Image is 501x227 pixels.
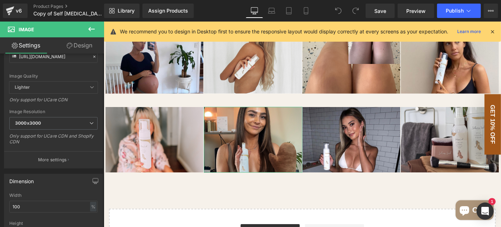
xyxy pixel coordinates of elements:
[9,201,98,213] input: auto
[9,133,98,149] div: Only support for UCare CDN and Shopify CDN
[9,50,98,63] input: Link
[9,174,34,184] div: Dimension
[14,6,23,15] div: v6
[4,151,103,168] button: More settings
[331,4,346,18] button: Undo
[263,4,280,18] a: Laptop
[9,109,98,114] div: Image Resolution
[3,4,28,18] a: v6
[120,28,448,36] p: We recommend you to design in Desktop first to ensure the responsive layout would display correct...
[19,27,34,32] span: Image
[104,4,140,18] a: New Library
[298,4,315,18] a: Mobile
[437,4,481,18] button: Publish
[454,27,484,36] a: Learn more
[348,4,363,18] button: Redo
[118,8,135,14] span: Library
[38,157,67,163] p: More settings
[446,8,464,14] span: Publish
[406,7,426,15] span: Preview
[416,79,434,145] div: GET 10% OFF
[280,4,298,18] a: Tablet
[484,4,498,18] button: More
[246,4,263,18] a: Desktop
[398,4,434,18] a: Preview
[477,203,494,220] div: Open Intercom Messenger
[422,91,429,134] span: GET 10% OFF
[9,97,98,107] div: Only support for UCare CDN
[383,195,429,219] inbox-online-store-chat: Shopify online store chat
[15,84,30,90] b: Lighter
[9,74,98,79] div: Image Quality
[9,193,98,198] div: Width
[90,202,97,212] div: %
[53,37,106,54] a: Design
[33,11,102,17] span: Copy of Self [MEDICAL_DATA] Foam 1 - 10k Call - Warda
[374,7,386,15] span: Save
[9,221,98,226] div: Height
[148,8,188,14] div: Assign Products
[33,4,116,9] a: Product Pages
[15,120,41,126] b: 3000x3000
